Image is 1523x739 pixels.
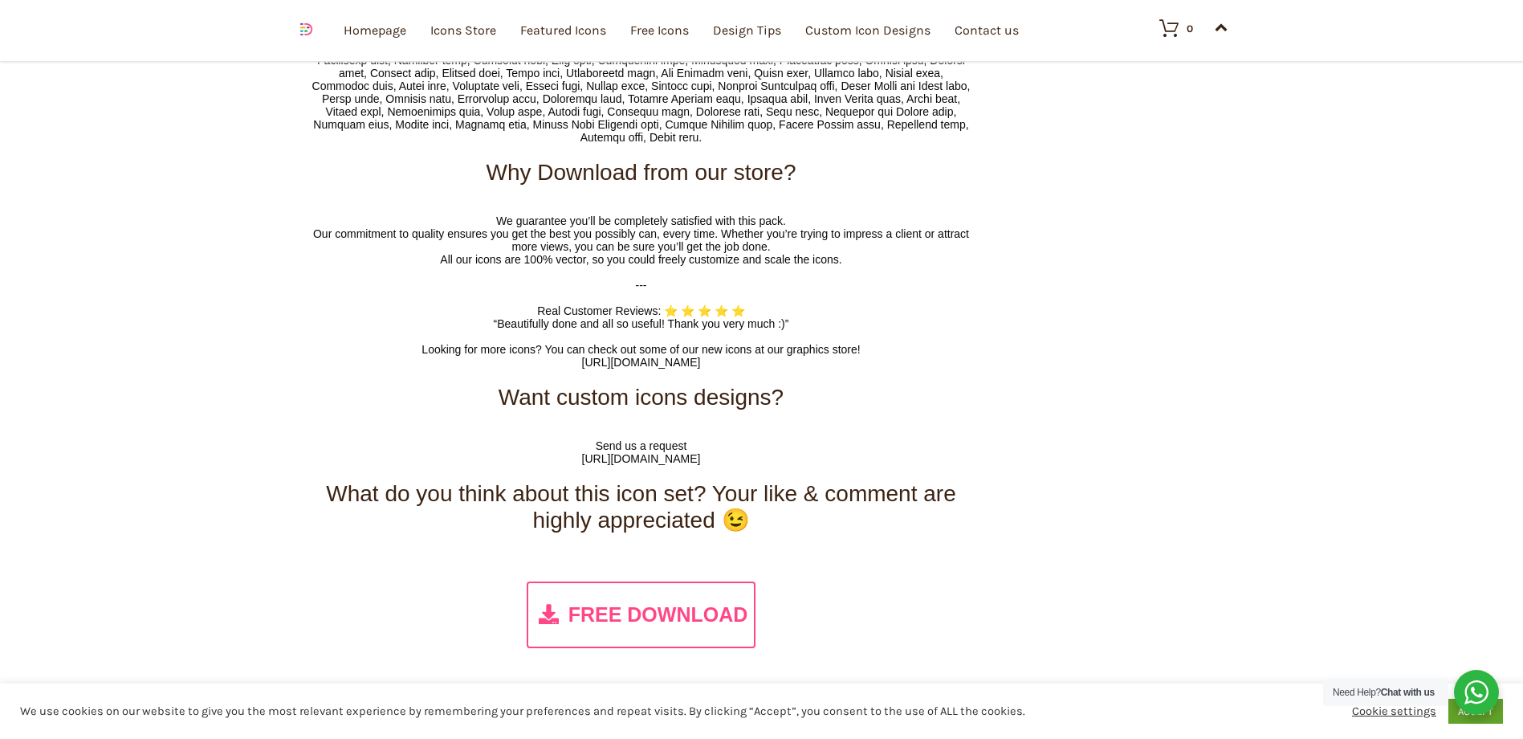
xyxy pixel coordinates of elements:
[312,481,971,533] h2: What do you think about this icon set? Your like & comment are highly appreciated 😉
[1333,687,1435,698] span: Need Help?
[312,385,971,410] h2: Want custom icons designs?
[20,704,1058,719] div: We use cookies on our website to give you the most relevant experience by remembering your prefer...
[1448,699,1503,724] a: ACCEPT
[568,603,748,627] span: FREE DOWNLOAD
[312,160,971,186] h2: Why Download from our store?
[1187,23,1193,34] div: 0
[1143,18,1193,38] a: 0
[1381,687,1435,698] strong: Chat with us
[1352,704,1436,719] a: Cookie settings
